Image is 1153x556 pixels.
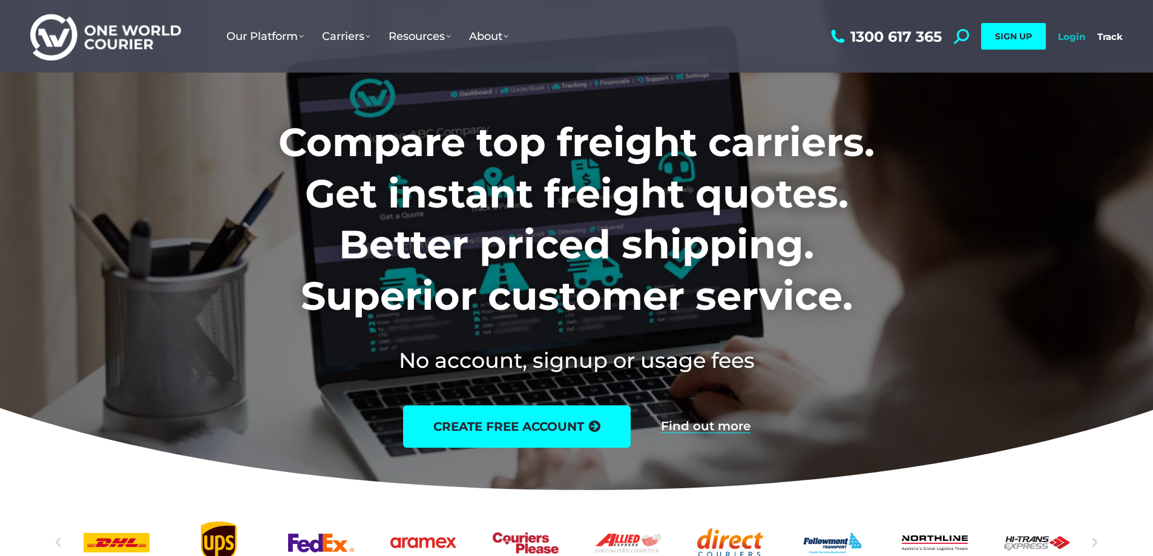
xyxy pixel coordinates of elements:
[469,30,508,43] span: About
[1097,31,1123,42] a: Track
[379,18,460,55] a: Resources
[199,345,954,375] h2: No account, signup or usage fees
[403,405,631,448] a: create free account
[981,23,1046,50] a: SIGN UP
[995,31,1032,42] span: SIGN UP
[1058,31,1085,42] a: Login
[460,18,517,55] a: About
[199,117,954,321] h1: Compare top freight carriers. Get instant freight quotes. Better priced shipping. Superior custom...
[661,420,751,433] a: Find out more
[217,18,313,55] a: Our Platform
[313,18,379,55] a: Carriers
[322,30,370,43] span: Carriers
[30,12,181,61] img: One World Courier
[389,30,451,43] span: Resources
[226,30,304,43] span: Our Platform
[828,29,942,44] a: 1300 617 365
